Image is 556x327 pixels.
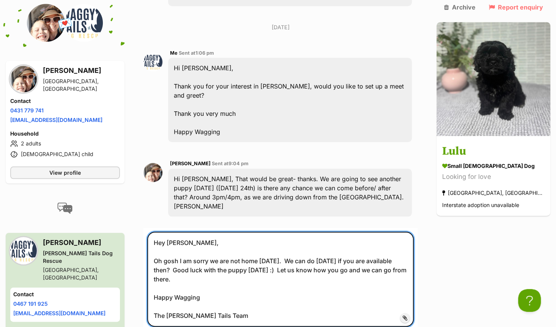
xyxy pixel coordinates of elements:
[442,188,545,198] div: [GEOGRAPHIC_DATA], [GEOGRAPHIC_DATA]
[65,4,103,42] img: Waggy Tails Dog Rescue profile pic
[43,266,120,281] div: [GEOGRAPHIC_DATA], [GEOGRAPHIC_DATA]
[10,139,120,148] li: 2 adults
[488,4,543,11] a: Report enquiry
[143,163,162,182] img: Venessa profile pic
[10,107,44,114] a: 0431 779 741
[436,22,550,136] img: Lulu
[10,130,120,137] h4: Household
[43,237,120,248] h3: [PERSON_NAME]
[442,162,545,170] div: small [DEMOGRAPHIC_DATA] Dog
[170,50,178,56] span: Me
[442,202,519,209] span: Interstate adoption unavailable
[13,300,48,307] a: 0467 191 925
[168,58,412,142] div: Hi [PERSON_NAME], Thank you for your interest in [PERSON_NAME], would you like to set up a meet a...
[10,237,37,264] img: Waggy Tails Dog Rescue profile pic
[43,65,120,76] h3: [PERSON_NAME]
[195,50,214,56] span: 1:06 pm
[143,23,417,31] p: [DATE]
[27,4,65,42] img: Venessa profile pic
[436,137,550,216] a: Lulu small [DEMOGRAPHIC_DATA] Dog Looking for love [GEOGRAPHIC_DATA], [GEOGRAPHIC_DATA] Interstat...
[49,169,81,177] span: View profile
[57,15,74,31] span: 💌
[13,291,117,298] h4: Contact
[10,66,37,92] img: Venessa profile pic
[10,97,120,105] h4: Contact
[179,50,214,56] span: Sent at
[13,310,106,316] a: [EMAIL_ADDRESS][DOMAIN_NAME]
[442,143,545,160] h3: Lulu
[168,169,412,216] div: Hi [PERSON_NAME], That would be great- thanks. We are going to see another puppy [DATE] ([DATE] 2...
[57,202,72,214] img: conversation-icon-4a6f8262b818ee0b60e3300018af0b2d0b884aa5de6e9bcb8d3d4eeb1a70a7c4.svg
[10,166,120,179] a: View profile
[228,161,249,166] span: 9:04 pm
[10,117,102,123] a: [EMAIL_ADDRESS][DOMAIN_NAME]
[212,161,249,166] span: Sent at
[143,52,162,71] img: Ruth Christodoulou profile pic
[170,161,211,166] span: [PERSON_NAME]
[518,289,541,312] iframe: Help Scout Beacon - Open
[444,4,476,11] a: Archive
[10,150,120,159] li: [DEMOGRAPHIC_DATA] child
[43,77,120,93] div: [GEOGRAPHIC_DATA], [GEOGRAPHIC_DATA]
[43,250,120,265] div: [PERSON_NAME] Tails Dog Rescue
[442,172,545,182] div: Looking for love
